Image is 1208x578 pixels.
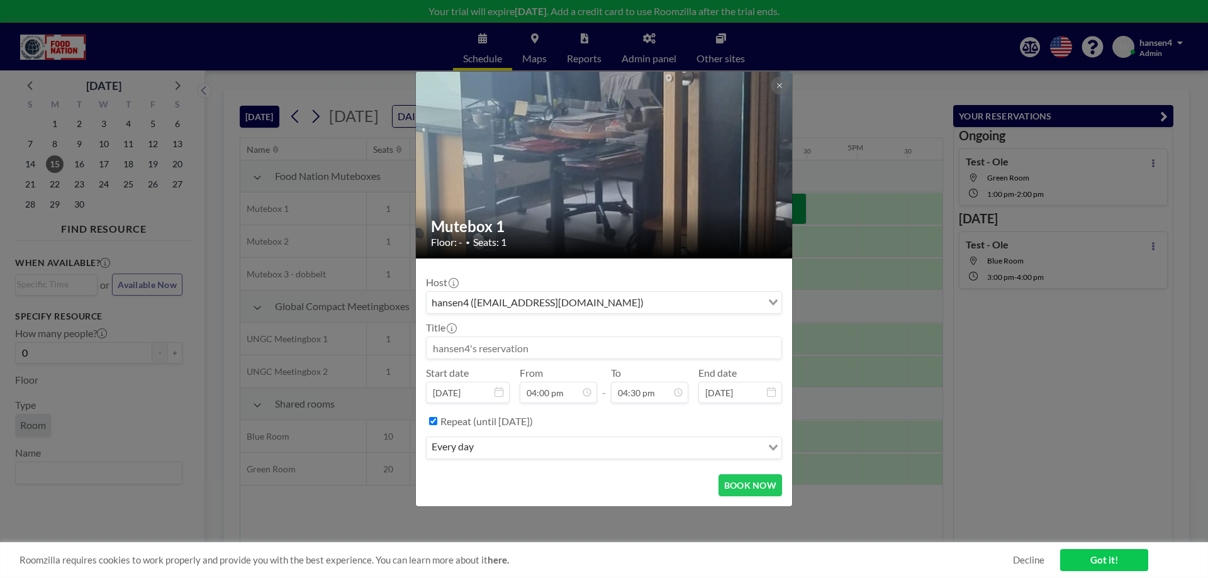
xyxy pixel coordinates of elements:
span: hansen4 ([EMAIL_ADDRESS][DOMAIN_NAME]) [429,294,646,311]
label: Title [426,321,456,334]
label: Host [426,276,457,289]
label: To [611,367,621,379]
div: Search for option [427,292,781,313]
a: Decline [1013,554,1044,566]
span: Floor: - [431,236,462,248]
span: every day [429,440,476,456]
input: Search for option [647,294,761,311]
label: Start date [426,367,469,379]
label: From [520,367,543,379]
label: End date [698,367,737,379]
span: - [602,371,606,399]
label: Repeat (until [DATE]) [440,415,533,428]
div: Search for option [427,437,781,459]
button: BOOK NOW [719,474,782,496]
input: Search for option [478,440,761,456]
a: Got it! [1060,549,1148,571]
input: hansen4's reservation [427,337,781,358]
span: Roomzilla requires cookies to work properly and provide you with the best experience. You can lea... [20,554,1013,566]
span: • [466,238,470,247]
h2: Mutebox 1 [431,217,778,236]
a: here. [488,554,509,565]
span: Seats: 1 [473,236,506,248]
